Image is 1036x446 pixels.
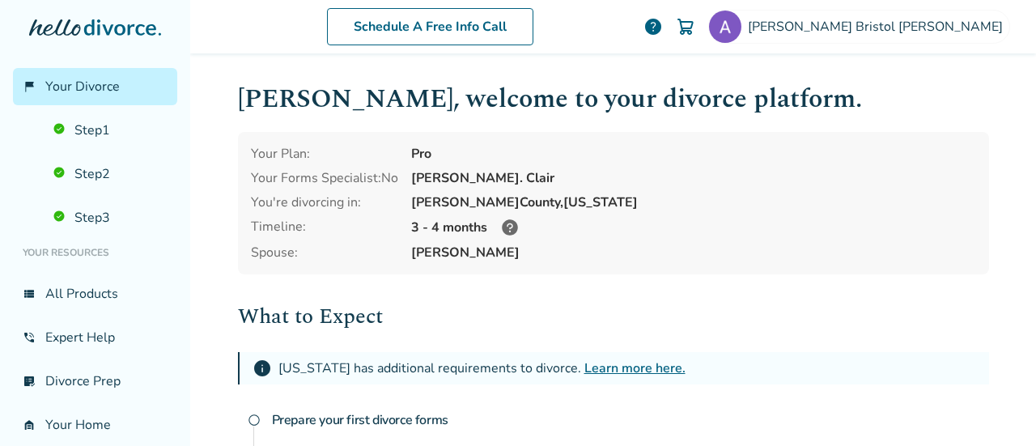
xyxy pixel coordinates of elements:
[13,319,177,356] a: phone_in_talkExpert Help
[13,275,177,312] a: view_listAll Products
[238,300,989,333] h2: What to Expect
[13,363,177,400] a: list_alt_checkDivorce Prep
[23,80,36,93] span: flag_2
[676,17,695,36] img: Cart
[278,359,686,377] div: [US_STATE] has additional requirements to divorce.
[13,406,177,444] a: garage_homeYour Home
[411,244,976,261] span: [PERSON_NAME]
[44,199,177,236] a: Step3
[251,145,398,163] div: Your Plan:
[23,287,36,300] span: view_list
[709,11,741,43] img: Amy Maxson
[327,8,533,45] a: Schedule A Free Info Call
[23,375,36,388] span: list_alt_check
[251,218,398,237] div: Timeline:
[584,359,686,377] a: Learn more here.
[955,368,1036,446] iframe: Chat Widget
[411,169,976,187] div: [PERSON_NAME]. Clair
[13,68,177,105] a: flag_2Your Divorce
[23,331,36,344] span: phone_in_talk
[748,18,1009,36] span: [PERSON_NAME] Bristol [PERSON_NAME]
[238,79,989,119] h1: [PERSON_NAME] , welcome to your divorce platform.
[253,359,272,378] span: info
[44,155,177,193] a: Step2
[643,17,663,36] a: help
[251,193,398,211] div: You're divorcing in:
[44,112,177,149] a: Step1
[272,404,989,436] h4: Prepare your first divorce forms
[23,418,36,431] span: garage_home
[411,218,976,237] div: 3 - 4 months
[411,193,976,211] div: [PERSON_NAME] County, [US_STATE]
[251,244,398,261] span: Spouse:
[411,145,976,163] div: Pro
[45,78,120,96] span: Your Divorce
[13,236,177,269] li: Your Resources
[248,414,261,427] span: radio_button_unchecked
[251,169,398,187] div: Your Forms Specialist: No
